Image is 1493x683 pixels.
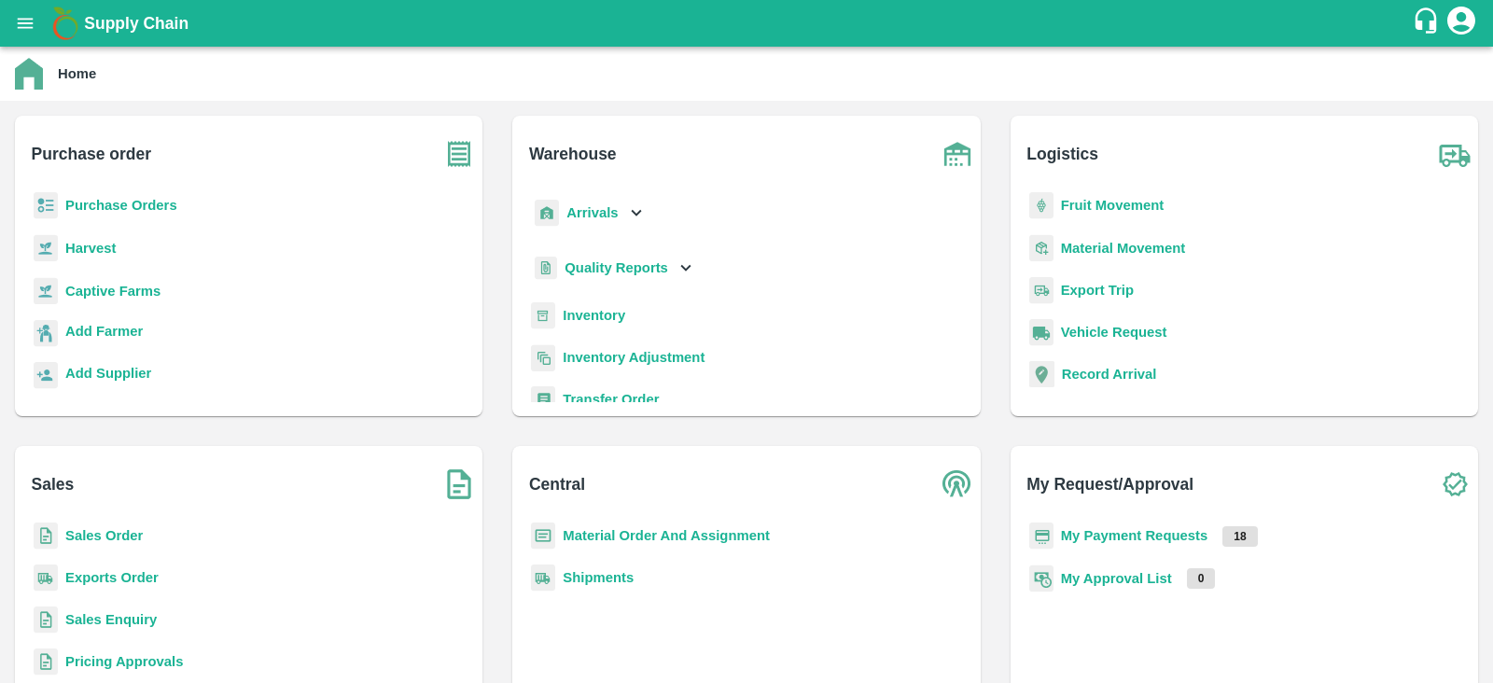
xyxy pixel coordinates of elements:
img: whTransfer [531,386,555,413]
b: Quality Reports [565,260,668,275]
img: truck [1431,131,1478,177]
b: Purchase order [32,141,151,167]
img: farmer [34,320,58,347]
b: Central [529,471,585,497]
b: Home [58,66,96,81]
a: Add Supplier [65,363,151,388]
img: qualityReport [535,257,557,280]
a: Transfer Order [563,392,659,407]
a: Add Farmer [65,321,143,346]
a: Pricing Approvals [65,654,183,669]
img: whArrival [535,200,559,227]
a: Purchase Orders [65,198,177,213]
a: Export Trip [1061,283,1134,298]
a: Harvest [65,241,116,256]
a: Fruit Movement [1061,198,1165,213]
img: recordArrival [1029,361,1054,387]
img: inventory [531,344,555,371]
a: Supply Chain [84,10,1412,36]
a: Material Movement [1061,241,1186,256]
div: Quality Reports [531,249,696,287]
b: Add Farmer [65,324,143,339]
p: 18 [1222,526,1257,547]
a: Captive Farms [65,284,160,299]
img: home [15,58,43,90]
img: central [934,461,981,508]
img: vehicle [1029,319,1053,346]
img: reciept [34,192,58,219]
a: Exports Order [65,570,159,585]
b: Sales [32,471,75,497]
b: Arrivals [566,205,618,220]
a: Inventory Adjustment [563,350,705,365]
img: check [1431,461,1478,508]
img: centralMaterial [531,523,555,550]
img: whInventory [531,302,555,329]
div: account of current user [1444,4,1478,43]
a: My Payment Requests [1061,528,1208,543]
b: Warehouse [529,141,617,167]
p: 0 [1187,568,1216,589]
a: Record Arrival [1062,367,1157,382]
img: warehouse [934,131,981,177]
img: harvest [34,234,58,262]
img: sales [34,606,58,634]
img: soSales [436,461,482,508]
a: Inventory [563,308,625,323]
img: logo [47,5,84,42]
img: harvest [34,277,58,305]
button: open drawer [4,2,47,45]
b: Add Supplier [65,366,151,381]
b: Supply Chain [84,14,188,33]
img: approval [1029,565,1053,592]
b: My Request/Approval [1026,471,1193,497]
img: sales [34,523,58,550]
a: Material Order And Assignment [563,528,770,543]
img: shipments [531,565,555,592]
img: supplier [34,362,58,389]
img: fruit [1029,192,1053,219]
div: Arrivals [531,192,647,234]
b: Logistics [1026,141,1098,167]
img: shipments [34,565,58,592]
img: purchase [436,131,482,177]
img: material [1029,234,1053,262]
a: Vehicle Request [1061,325,1167,340]
img: delivery [1029,277,1053,304]
a: My Approval List [1061,571,1172,586]
a: Sales Order [65,528,143,543]
img: sales [34,648,58,676]
a: Shipments [563,570,634,585]
div: customer-support [1412,7,1444,40]
a: Sales Enquiry [65,612,157,627]
img: payment [1029,523,1053,550]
